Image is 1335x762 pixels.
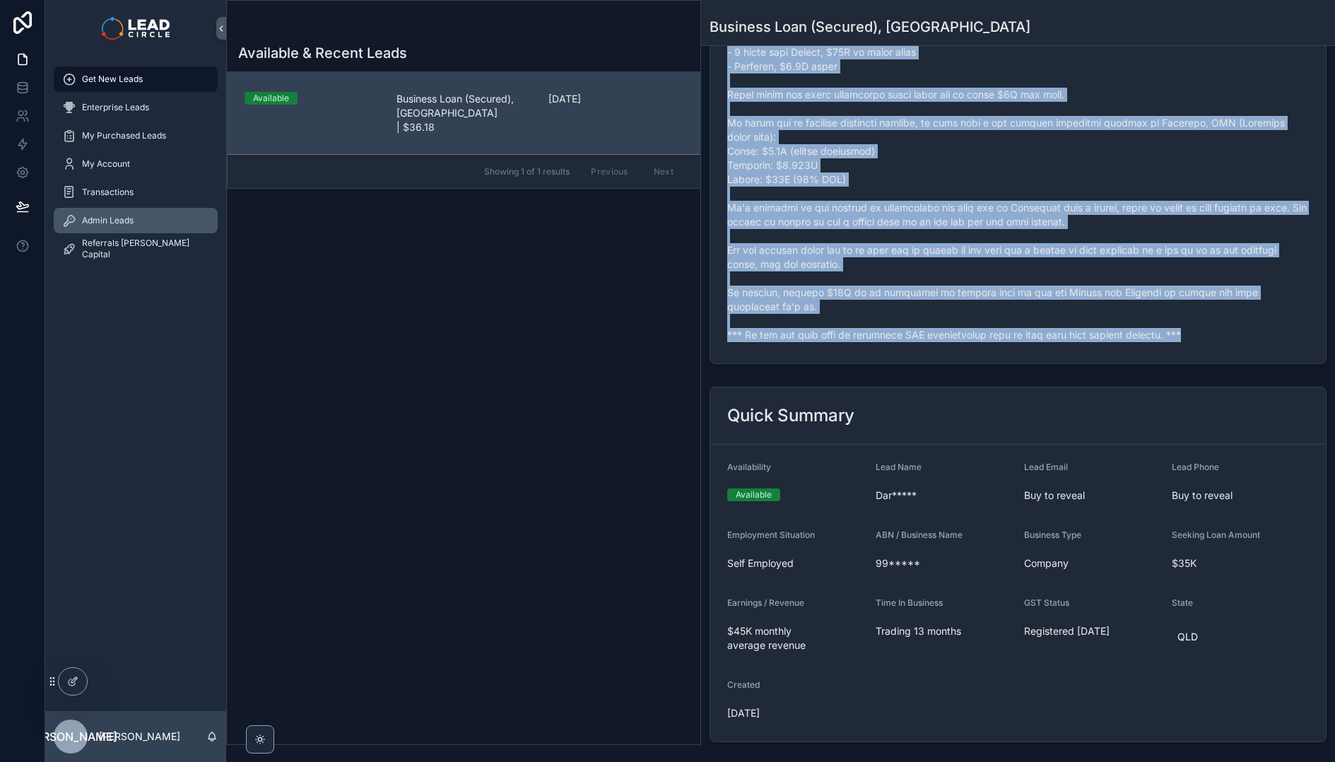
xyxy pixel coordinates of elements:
[1024,556,1161,570] span: Company
[736,488,772,501] div: Available
[82,238,204,260] span: Referrals [PERSON_NAME] Capital
[710,17,1030,37] h1: Business Loan (Secured), [GEOGRAPHIC_DATA]
[54,66,218,92] a: Get New Leads
[1172,488,1309,503] span: Buy to reveal
[484,166,570,177] span: Showing 1 of 1 results
[82,158,130,170] span: My Account
[876,529,963,540] span: ABN / Business Name
[82,74,143,85] span: Get New Leads
[727,679,760,690] span: Created
[1172,462,1219,472] span: Lead Phone
[1172,597,1193,608] span: State
[548,92,683,106] span: [DATE]
[1172,556,1309,570] span: $35K
[253,92,289,105] div: Available
[727,706,864,720] span: [DATE]
[102,17,169,40] img: App logo
[54,151,218,177] a: My Account
[1024,488,1161,503] span: Buy to reveal
[54,236,218,262] a: Referrals [PERSON_NAME] Capital
[54,208,218,233] a: Admin Leads
[727,556,864,570] span: Self Employed
[1024,624,1161,638] span: Registered [DATE]
[82,102,149,113] span: Enterprise Leads
[54,180,218,205] a: Transactions
[727,624,864,652] span: $45K monthly average revenue
[45,57,226,280] div: scrollable content
[1024,462,1068,472] span: Lead Email
[1177,630,1198,644] span: QLD
[876,624,1013,638] span: Trading 13 months
[1172,529,1260,540] span: Seeking Loan Amount
[82,130,166,141] span: My Purchased Leads
[54,95,218,120] a: Enterprise Leads
[876,597,943,608] span: Time In Business
[54,123,218,148] a: My Purchased Leads
[727,529,815,540] span: Employment Situation
[1024,529,1081,540] span: Business Type
[727,404,854,427] h2: Quick Summary
[1024,597,1069,608] span: GST Status
[238,43,407,63] h1: Available & Recent Leads
[82,215,134,226] span: Admin Leads
[82,187,134,198] span: Transactions
[228,72,700,154] a: AvailableBusiness Loan (Secured), [GEOGRAPHIC_DATA] | $36.18[DATE]
[876,462,922,472] span: Lead Name
[99,729,180,744] p: [PERSON_NAME]
[24,728,117,745] span: [PERSON_NAME]
[727,462,771,472] span: Availability
[727,597,804,608] span: Earnings / Revenue
[396,92,531,134] span: Business Loan (Secured), [GEOGRAPHIC_DATA] | $36.18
